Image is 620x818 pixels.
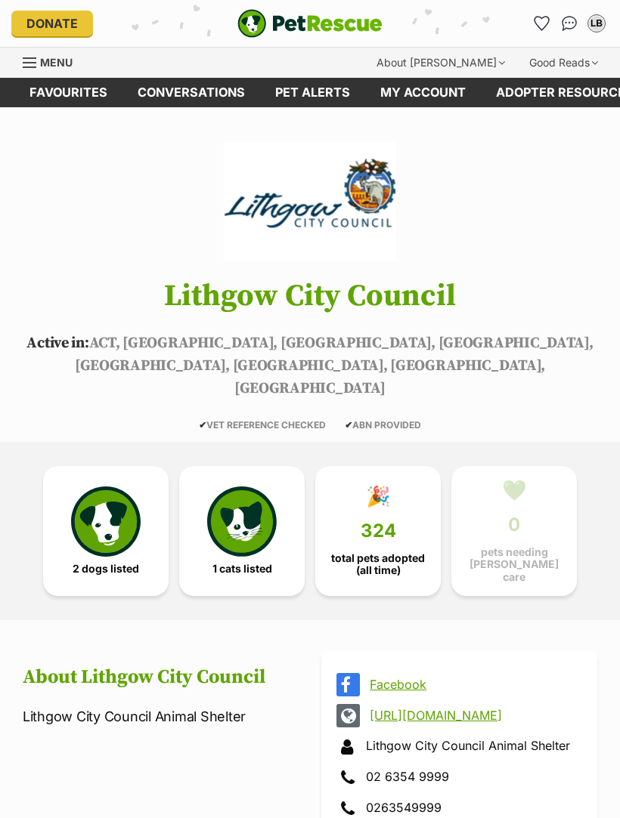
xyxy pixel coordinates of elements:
a: Conversations [557,11,581,35]
img: cat-icon-068c71abf8fe30c970a85cd354bc8e23425d12f6e8612795f06af48be43a487a.svg [207,486,277,556]
a: 1 cats listed [179,466,305,596]
span: pets needing [PERSON_NAME] care [464,546,564,582]
span: Menu [40,56,73,69]
a: [URL][DOMAIN_NAME] [370,708,576,722]
span: total pets adopted (all time) [328,552,428,576]
div: Lithgow City Council Animal Shelter [336,735,582,758]
h2: About Lithgow City Council [23,666,299,689]
a: PetRescue [237,9,383,38]
a: Facebook [370,678,576,691]
a: Favourites [530,11,554,35]
a: 🎉 324 total pets adopted (all time) [315,466,441,596]
span: 324 [361,520,396,542]
div: Good Reads [519,48,609,78]
a: Pet alerts [260,78,365,107]
span: 2 dogs listed [73,563,139,575]
img: logo-e224e6f780fb5917bec1dbf3a21bbac754714ae5b6737aabdf751b685950b380.svg [237,9,383,38]
ul: Account quick links [530,11,609,35]
a: conversations [122,78,260,107]
icon: ✔ [199,419,206,431]
span: 0 [508,514,520,536]
a: 💚 0 pets needing [PERSON_NAME] care [451,466,577,596]
button: My account [584,11,609,35]
span: 1 cats listed [212,563,272,575]
div: LB [589,16,604,31]
img: petrescue-icon-eee76f85a60ef55c4a1927667547b313a7c0e82042636edf73dce9c88f694885.svg [71,486,141,556]
a: 2 dogs listed [43,466,169,596]
a: Favourites [14,78,122,107]
p: Lithgow City Council Animal Shelter [23,706,299,727]
span: ABN PROVIDED [345,419,421,431]
a: My account [365,78,481,107]
a: Menu [23,48,83,75]
div: About [PERSON_NAME] [366,48,516,78]
div: 💚 [502,479,526,502]
span: Active in: [26,334,88,353]
img: chat-41dd97257d64d25036548639549fe6c8038ab92f7586957e7f3b1b290dea8141.svg [562,16,578,31]
div: 🎉 [366,485,390,508]
span: VET REFERENCE CHECKED [199,419,326,431]
img: Lithgow City Council [224,137,396,266]
icon: ✔ [345,419,352,431]
div: 02 6354 9999 [336,766,582,789]
a: Donate [11,11,93,36]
